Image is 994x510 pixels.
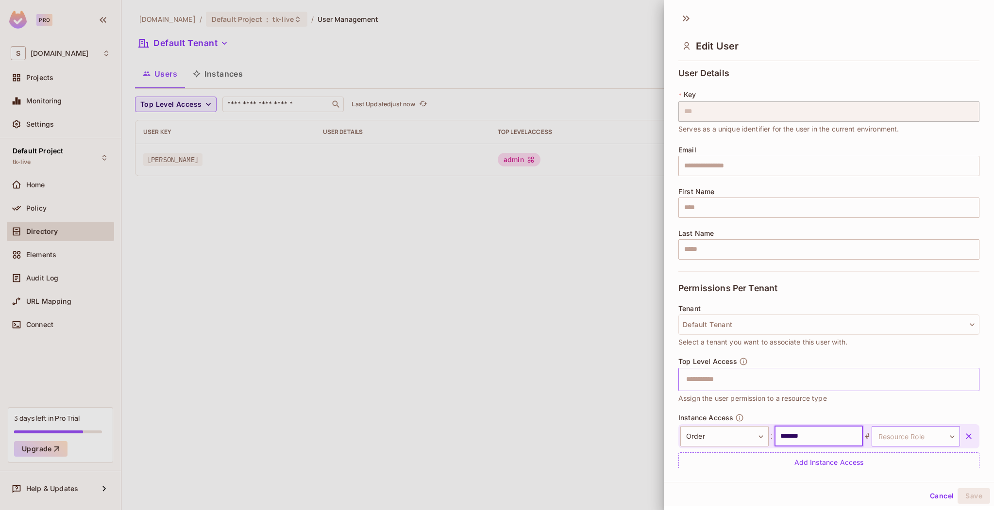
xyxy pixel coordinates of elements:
span: Instance Access [678,414,733,422]
div: Order [680,426,769,446]
span: First Name [678,188,715,196]
button: Default Tenant [678,314,979,335]
button: Save [958,488,990,504]
span: Key [684,91,696,99]
span: Assign the user permission to a resource type [678,393,827,404]
span: : [769,430,775,442]
span: Permissions Per Tenant [678,283,777,293]
span: Email [678,146,696,154]
span: Top Level Access [678,358,737,365]
span: Edit User [696,40,739,52]
span: Tenant [678,305,701,313]
button: Cancel [926,488,958,504]
button: Open [974,378,976,380]
span: Select a tenant you want to associate this user with. [678,337,847,347]
span: Serves as a unique identifier for the user in the current environment. [678,124,899,134]
span: # [863,430,872,442]
span: Last Name [678,230,714,237]
div: Add Instance Access [678,452,979,473]
span: User Details [678,68,729,78]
